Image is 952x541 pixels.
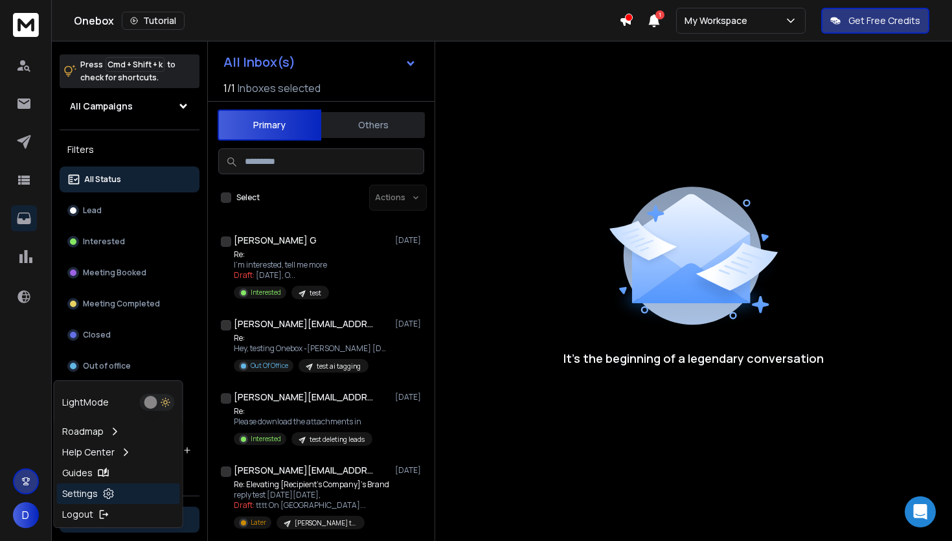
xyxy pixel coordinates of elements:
[238,80,321,96] h3: Inboxes selected
[821,8,929,34] button: Get Free Credits
[223,80,235,96] span: 1 / 1
[251,288,281,297] p: Interested
[234,317,376,330] h1: [PERSON_NAME][EMAIL_ADDRESS][DOMAIN_NAME] +1
[83,330,111,340] p: Closed
[83,268,146,278] p: Meeting Booked
[83,361,131,371] p: Out of office
[74,12,619,30] div: Onebox
[234,391,376,404] h1: [PERSON_NAME][EMAIL_ADDRESS][DOMAIN_NAME] +1
[60,229,199,255] button: Interested
[310,288,321,298] p: test
[213,49,427,75] button: All Inbox(s)
[13,502,39,528] button: D
[83,236,125,247] p: Interested
[57,483,180,504] a: Settings
[57,421,180,442] a: Roadmap
[234,500,255,511] span: Draft:
[234,417,372,427] p: Please download the attachments in
[655,10,664,19] span: 1
[223,56,295,69] h1: All Inbox(s)
[395,465,424,476] p: [DATE]
[251,434,281,444] p: Interested
[234,490,389,500] p: reply test [DATE][DATE],
[80,58,176,84] p: Press to check for shortcuts.
[234,464,376,477] h1: [PERSON_NAME][EMAIL_ADDRESS][DOMAIN_NAME]
[310,435,365,444] p: test deleting leads
[251,361,288,371] p: Out Of Office
[83,299,160,309] p: Meeting Completed
[70,100,133,113] h1: All Campaigns
[234,406,372,417] p: Re:
[62,508,93,521] p: Logout
[251,518,266,527] p: Later
[62,446,115,459] p: Help Center
[848,14,920,27] p: Get Free Credits
[395,319,424,329] p: [DATE]
[395,392,424,402] p: [DATE]
[563,349,824,367] p: It’s the beginning of a legendary conversation
[122,12,185,30] button: Tutorial
[60,353,199,379] button: Out of office
[395,235,424,246] p: [DATE]
[60,322,199,348] button: Closed
[106,57,164,72] span: Cmd + Shift + k
[321,111,425,139] button: Others
[234,249,329,260] p: Re:
[218,109,321,141] button: Primary
[60,167,199,192] button: All Status
[234,333,389,343] p: Re:
[60,291,199,317] button: Meeting Completed
[62,466,93,479] p: Guides
[295,518,357,528] p: [PERSON_NAME] test
[234,234,317,247] h1: [PERSON_NAME] G
[57,442,180,463] a: Help Center
[62,487,98,500] p: Settings
[905,496,936,527] div: Open Intercom Messenger
[234,343,389,354] p: Hey, testing Onebox -[PERSON_NAME] [DATE], Apr
[234,479,389,490] p: Re: Elevating [Recipient's Company]'s Brand
[234,260,329,270] p: I’m interested, tell me more
[236,192,260,203] label: Select
[84,174,121,185] p: All Status
[57,463,180,483] a: Guides
[60,198,199,224] button: Lead
[234,270,255,281] span: Draft:
[60,93,199,119] button: All Campaigns
[256,270,295,281] span: [DATE], O ...
[256,500,366,511] span: tttt On [GEOGRAPHIC_DATA] ...
[60,141,199,159] h3: Filters
[60,260,199,286] button: Meeting Booked
[62,396,109,409] p: Light Mode
[317,362,361,371] p: test ai tagging
[83,205,102,216] p: Lead
[685,14,753,27] p: My Workspace
[62,425,104,438] p: Roadmap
